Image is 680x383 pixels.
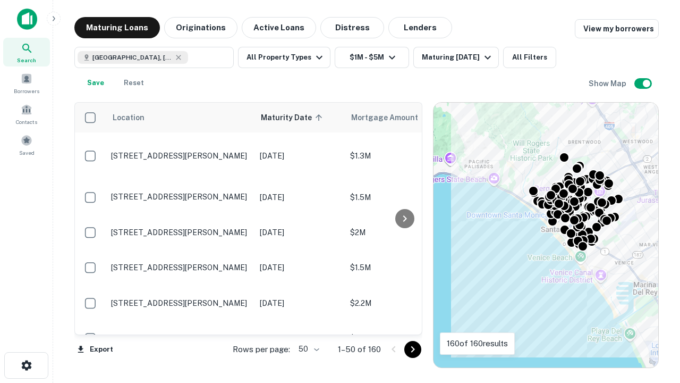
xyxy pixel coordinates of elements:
p: [STREET_ADDRESS][PERSON_NAME] [111,228,249,237]
span: Location [112,111,144,124]
button: Originations [164,17,237,38]
span: Saved [19,148,35,157]
p: $2.2M [350,297,456,309]
p: [DATE] [260,262,339,273]
p: [DATE] [260,332,339,344]
p: $1.3M [350,150,456,162]
p: [DATE] [260,297,339,309]
span: Borrowers [14,87,39,95]
p: Rows per page: [233,343,290,356]
p: $2M [350,227,456,238]
button: Export [74,342,116,357]
a: Contacts [3,99,50,128]
span: Search [17,56,36,64]
button: Reset [117,72,151,94]
a: Search [3,38,50,66]
span: Contacts [16,118,37,126]
div: 0 0 [433,103,658,368]
h6: Show Map [589,78,628,89]
button: $1M - $5M [335,47,409,68]
p: 160 of 160 results [447,337,508,350]
a: Borrowers [3,69,50,97]
p: [DATE] [260,150,339,162]
button: All Filters [503,47,556,68]
p: [DATE] [260,191,339,203]
p: [STREET_ADDRESS][PERSON_NAME] [111,192,249,202]
div: 50 [294,342,321,357]
button: Lenders [388,17,452,38]
p: $1.5M [350,262,456,273]
button: All Property Types [238,47,330,68]
a: View my borrowers [575,19,659,38]
button: Maturing [DATE] [413,47,499,68]
p: $1.5M [350,191,456,203]
span: Mortgage Amount [351,111,432,124]
iframe: Chat Widget [627,298,680,349]
button: Active Loans [242,17,316,38]
th: Mortgage Amount [345,103,462,132]
button: Maturing Loans [74,17,160,38]
span: Maturity Date [261,111,326,124]
p: 1–50 of 160 [338,343,381,356]
button: Save your search to get updates of matches that match your search criteria. [79,72,113,94]
a: Saved [3,130,50,159]
div: Maturing [DATE] [422,51,494,64]
th: Location [106,103,254,132]
p: $1M [350,332,456,344]
button: Go to next page [404,341,421,358]
span: [GEOGRAPHIC_DATA], [GEOGRAPHIC_DATA], [GEOGRAPHIC_DATA] [92,53,172,62]
p: [DATE] [260,227,339,238]
p: [STREET_ADDRESS][PERSON_NAME] [111,151,249,161]
th: Maturity Date [254,103,345,132]
img: capitalize-icon.png [17,9,37,30]
p: [STREET_ADDRESS][PERSON_NAME] [111,263,249,272]
p: [STREET_ADDRESS][PERSON_NAME] [111,334,249,343]
button: Distress [320,17,384,38]
p: [STREET_ADDRESS][PERSON_NAME] [111,298,249,308]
